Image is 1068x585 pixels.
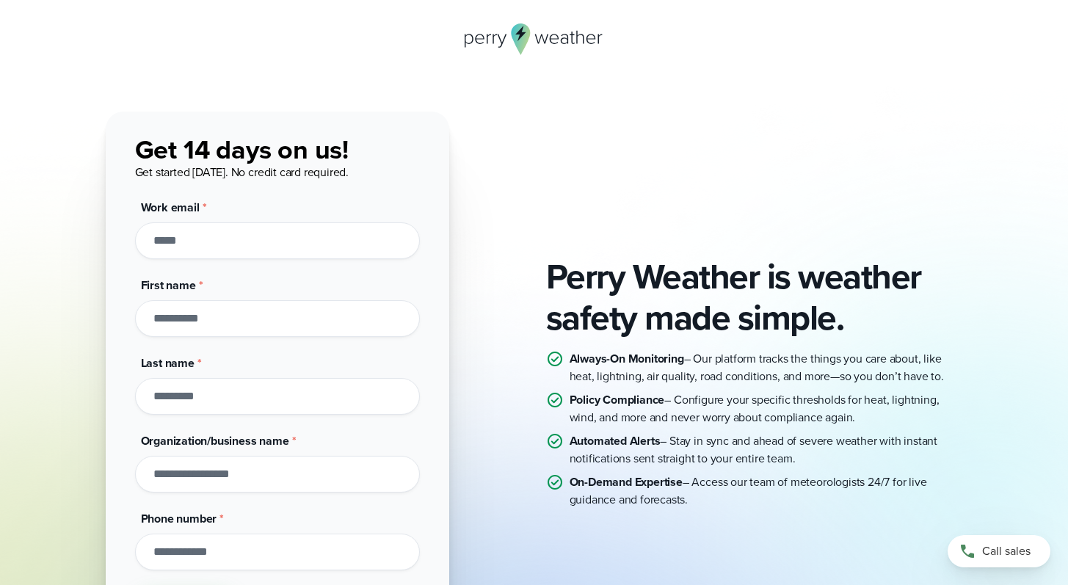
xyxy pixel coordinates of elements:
span: Call sales [982,542,1031,560]
span: Organization/business name [141,432,289,449]
strong: Always-On Monitoring [570,350,684,367]
p: – Configure your specific thresholds for heat, lightning, wind, and more and never worry about co... [570,391,963,426]
strong: Policy Compliance [570,391,665,408]
span: Last name [141,355,195,371]
p: – Our platform tracks the things you care about, like heat, lightning, air quality, road conditio... [570,350,963,385]
h2: Perry Weather is weather safety made simple. [546,256,963,338]
span: Get started [DATE]. No credit card required. [135,164,349,181]
strong: On-Demand Expertise [570,473,683,490]
span: Get 14 days on us! [135,130,349,169]
span: Phone number [141,510,217,527]
p: – Stay in sync and ahead of severe weather with instant notifications sent straight to your entir... [570,432,963,468]
p: – Access our team of meteorologists 24/7 for live guidance and forecasts. [570,473,963,509]
strong: Automated Alerts [570,432,661,449]
a: Call sales [948,535,1050,567]
span: Work email [141,199,200,216]
span: First name [141,277,196,294]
